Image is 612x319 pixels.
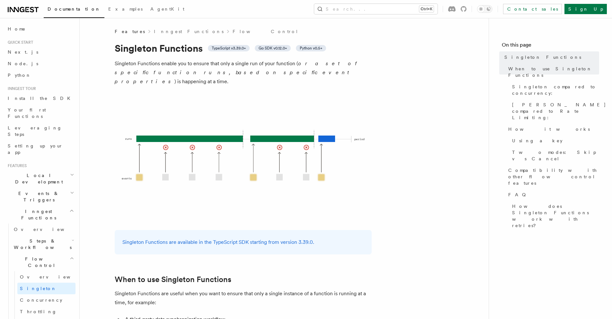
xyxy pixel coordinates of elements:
a: Your first Functions [5,104,75,122]
a: Singleton [17,283,75,294]
span: Overview [14,227,80,232]
a: Setting up your app [5,140,75,158]
a: Singleton Functions [502,51,599,63]
button: Events & Triggers [5,188,75,206]
span: Steps & Workflows [11,238,72,251]
span: Setting up your app [8,143,63,155]
span: Your first Functions [8,107,46,119]
a: Next.js [5,46,75,58]
span: When to use Singleton Functions [508,66,599,78]
span: Install the SDK [8,96,74,101]
a: Install the SDK [5,93,75,104]
p: Singleton Functions are useful when you want to ensure that only a single instance of a function ... [115,289,372,307]
a: Python [5,69,75,81]
a: Concurrency [17,294,75,306]
img: Singleton Functions only process one run at a time. [115,94,372,222]
button: Steps & Workflows [11,235,75,253]
span: How does Singleton Functions work with retries? [512,203,599,229]
span: Singleton [20,286,57,291]
span: Inngest tour [5,86,36,91]
span: Examples [108,6,143,12]
a: Singleton compared to concurrency: [510,81,599,99]
a: AgentKit [146,2,188,17]
span: Next.js [8,49,38,55]
a: Contact sales [503,4,562,14]
a: Throttling [17,306,75,317]
a: Documentation [44,2,104,18]
span: Node.js [8,61,38,66]
p: Singleton Functions enable you to ensure that only a single run of your function ( ) is happening... [115,59,372,86]
a: Home [5,23,75,35]
a: When to use Singleton Functions [506,63,599,81]
span: Events & Triggers [5,190,70,203]
span: Go SDK v0.12.0+ [259,46,287,51]
h1: Singleton Functions [115,42,372,54]
span: Inngest Functions [5,208,69,221]
a: Two modes: Skip vs Cancel [510,146,599,164]
a: Using a key [510,135,599,146]
span: Features [5,163,27,168]
span: Overview [20,274,86,279]
a: Sign Up [564,4,607,14]
span: Using a key [512,137,563,144]
span: Features [115,28,145,35]
a: Compatibility with other flow control features [506,164,599,189]
a: How it works [506,123,599,135]
span: AgentKit [150,6,184,12]
button: Local Development [5,170,75,188]
span: How it works [508,126,590,132]
a: Examples [104,2,146,17]
span: Quick start [5,40,33,45]
h4: On this page [502,41,599,51]
a: FAQ [506,189,599,200]
span: Concurrency [20,297,62,303]
a: Overview [11,224,75,235]
span: Local Development [5,172,70,185]
a: When to use Singleton Functions [115,275,231,284]
button: Toggle dark mode [477,5,492,13]
a: Leveraging Steps [5,122,75,140]
span: FAQ [508,191,529,198]
button: Inngest Functions [5,206,75,224]
span: Singleton compared to concurrency: [512,84,599,96]
a: [PERSON_NAME] compared to Rate Limiting: [510,99,599,123]
kbd: Ctrl+K [419,6,434,12]
span: Two modes: Skip vs Cancel [512,149,599,162]
span: TypeScript v3.39.0+ [212,46,246,51]
span: Compatibility with other flow control features [508,167,599,186]
span: Singleton Functions [504,54,581,60]
span: Python [8,73,31,78]
a: How does Singleton Functions work with retries? [510,200,599,231]
a: Flow Control [233,28,298,35]
span: Python v0.5+ [300,46,322,51]
span: [PERSON_NAME] compared to Rate Limiting: [512,102,606,121]
span: Home [8,26,26,32]
a: Node.js [5,58,75,69]
a: Inngest Functions [154,28,224,35]
span: Throttling [20,309,57,314]
em: or a set of specific function runs, based on specific event properties [115,60,360,84]
p: Singleton Functions are available in the TypeScript SDK starting from version 3.39.0. [122,238,364,247]
button: Search...Ctrl+K [314,4,438,14]
span: Documentation [48,6,101,12]
button: Flow Control [11,253,75,271]
a: Overview [17,271,75,283]
span: Flow Control [11,256,70,269]
span: Leveraging Steps [8,125,62,137]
